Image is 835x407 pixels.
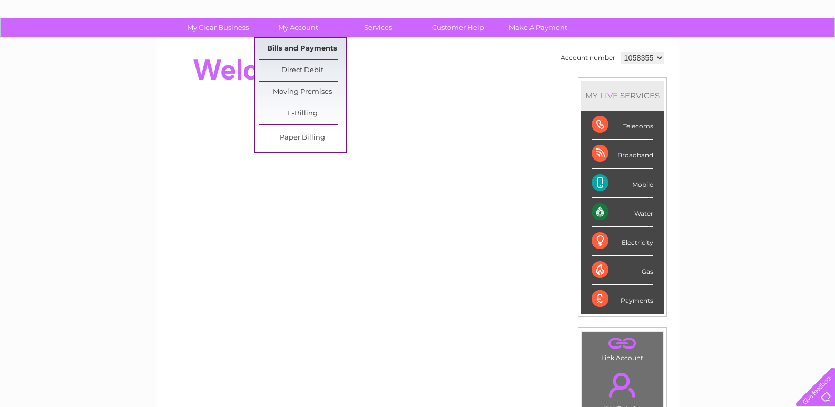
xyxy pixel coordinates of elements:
[592,256,653,285] div: Gas
[676,45,699,53] a: Energy
[636,5,709,18] a: 0333 014 3131
[592,140,653,168] div: Broadband
[743,45,759,53] a: Blog
[259,82,346,103] a: Moving Premises
[335,18,421,37] a: Services
[259,60,346,81] a: Direct Debit
[259,38,346,59] a: Bills and Payments
[592,111,653,140] div: Telecoms
[592,198,653,227] div: Water
[169,6,667,51] div: Clear Business is a trading name of Verastar Limited (registered in [GEOGRAPHIC_DATA] No. 3667643...
[650,45,670,53] a: Water
[174,18,261,37] a: My Clear Business
[558,49,618,67] td: Account number
[765,45,791,53] a: Contact
[581,81,664,111] div: MY SERVICES
[495,18,582,37] a: Make A Payment
[800,45,825,53] a: Log out
[585,334,660,353] a: .
[29,27,83,59] img: logo.png
[705,45,737,53] a: Telecoms
[592,169,653,198] div: Mobile
[598,91,620,101] div: LIVE
[415,18,502,37] a: Customer Help
[592,227,653,256] div: Electricity
[592,285,653,313] div: Payments
[259,127,346,148] a: Paper Billing
[585,366,660,403] a: .
[582,331,663,364] td: Link Account
[259,103,346,124] a: E-Billing
[254,18,341,37] a: My Account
